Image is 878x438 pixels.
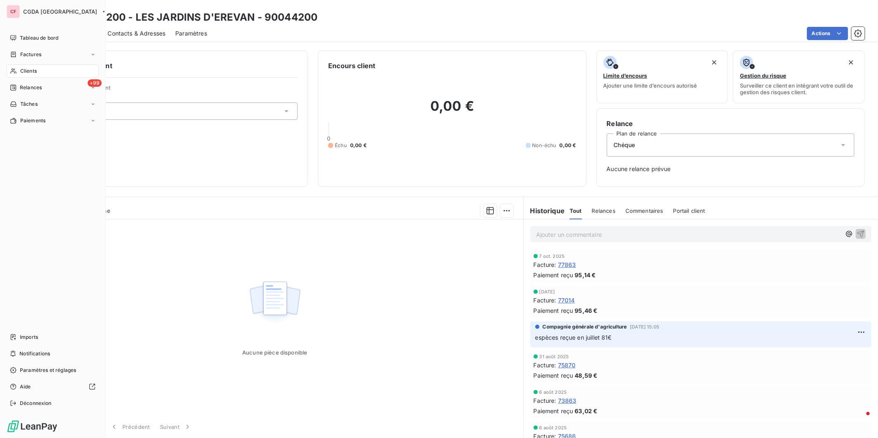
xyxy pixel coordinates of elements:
span: 63,02 € [575,407,598,415]
span: +99 [88,79,102,87]
h6: Relance [607,119,854,129]
span: 0,00 € [560,142,576,149]
button: Actions [807,27,848,40]
span: Imports [20,333,38,341]
span: Déconnexion [20,400,52,407]
span: Compagnie générale d'agriculture [543,323,627,331]
h6: Encours client [328,61,375,71]
span: Facture : [534,260,556,269]
img: Empty state [248,277,301,328]
span: 7 oct. 2025 [539,254,565,259]
h2: 0,00 € [328,98,576,123]
span: 95,46 € [575,306,598,315]
span: Relances [592,207,616,214]
h6: Informations client [50,61,298,71]
span: Paiement reçu [534,407,573,415]
span: Tableau de bord [20,34,58,42]
span: Facture : [534,361,556,369]
span: 48,59 € [575,371,598,380]
span: 77014 [558,296,575,305]
span: Factures [20,51,41,58]
span: 6 août 2025 [539,425,567,430]
span: Clients [20,67,37,75]
span: Propriétés Client [67,84,298,96]
span: Relances [20,84,42,91]
button: Précédent [105,418,155,436]
span: Paramètres [175,29,207,38]
span: Limite d’encours [604,72,647,79]
span: 6 août 2025 [539,390,567,395]
span: 95,14 € [575,271,596,279]
button: Suivant [155,418,197,436]
span: Paiements [20,117,45,124]
img: Logo LeanPay [7,420,58,433]
span: Paramètres et réglages [20,367,76,374]
a: Aide [7,380,99,393]
span: 0,00 € [350,142,367,149]
span: 31 août 2025 [539,354,569,359]
h6: Historique [524,206,565,216]
span: Chéque [614,141,635,149]
h3: 90044200 - LES JARDINS D'EREVAN - 90044200 [73,10,317,25]
span: Gestion du risque [740,72,786,79]
span: Portail client [673,207,705,214]
span: Aucune relance prévue [607,165,854,173]
span: Non-échu [532,142,556,149]
span: 0 [327,135,330,142]
span: CGDA [GEOGRAPHIC_DATA] [23,8,97,15]
span: 77863 [558,260,576,269]
span: espèces reçue en juillet 81€ [535,334,612,341]
span: Tout [570,207,582,214]
div: CF [7,5,20,18]
span: Ajouter une limite d’encours autorisé [604,82,697,89]
button: Gestion du risqueSurveiller ce client en intégrant votre outil de gestion des risques client. [733,50,865,103]
iframe: Intercom live chat [850,410,870,430]
button: Limite d’encoursAjouter une limite d’encours autorisé [596,50,728,103]
span: Facture : [534,396,556,405]
span: Tâches [20,100,38,108]
span: Paiement reçu [534,271,573,279]
span: 73863 [558,396,577,405]
span: [DATE] [539,289,555,294]
span: Paiement reçu [534,371,573,380]
span: Échu [335,142,347,149]
span: Aide [20,383,31,390]
span: Notifications [19,350,50,357]
span: [DATE] 15:05 [630,324,659,329]
span: Contacts & Adresses [107,29,165,38]
span: Surveiller ce client en intégrant votre outil de gestion des risques client. [740,82,858,95]
span: Paiement reçu [534,306,573,315]
span: Aucune pièce disponible [242,349,307,356]
span: Commentaires [625,207,663,214]
span: Facture : [534,296,556,305]
span: 75870 [558,361,576,369]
